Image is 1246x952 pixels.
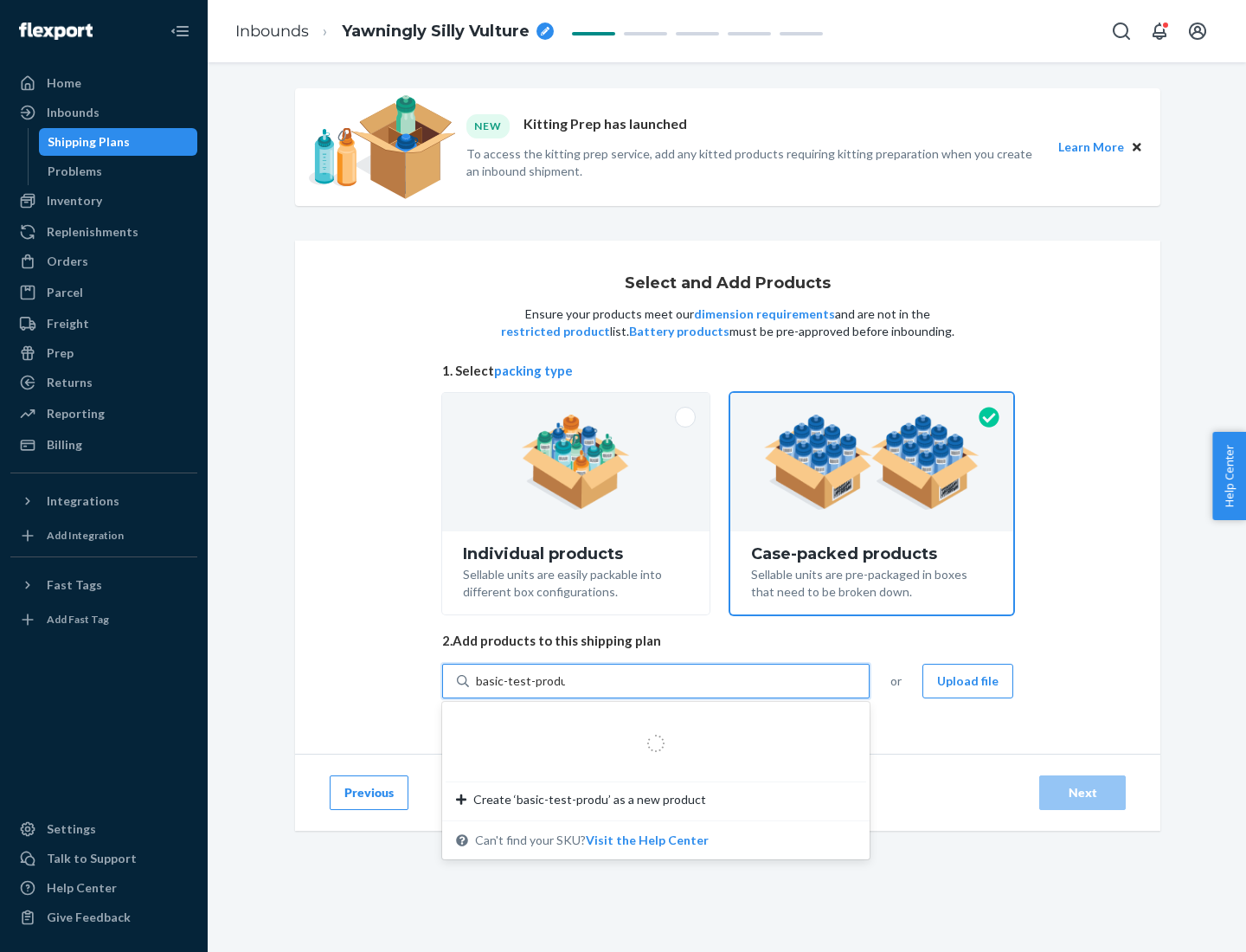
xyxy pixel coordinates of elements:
[751,545,992,563] div: Case-packed products
[47,436,82,453] div: Billing
[523,114,687,138] p: Kitting Prep has launched
[586,832,709,849] button: Create ‘basic-test-produ’ as a new productCan't find your SKU?
[10,339,197,367] a: Prep
[10,187,197,215] a: Inventory
[39,128,198,156] a: Shipping Plans
[47,374,93,391] div: Returns
[10,400,197,428] a: Reporting
[47,405,105,422] div: Reporting
[629,323,729,340] button: Battery products
[10,487,197,515] button: Integrations
[47,315,89,332] div: Freight
[442,632,1013,650] span: 2. Add products to this shipping plan
[47,850,137,867] div: Talk to Support
[466,145,1043,180] p: To access the kitting prep service, add any kitted products requiring kitting preparation when yo...
[19,23,93,40] img: Flexport logo
[1180,14,1215,48] button: Open account menu
[342,21,530,43] span: Yawningly Silly Vulture
[922,664,1013,698] button: Upload file
[501,323,610,340] button: restricted product
[463,545,689,563] div: Individual products
[1127,138,1146,157] button: Close
[625,275,831,293] h1: Select and Add Products
[1104,14,1139,48] button: Open Search Box
[694,306,835,323] button: dimension requirements
[499,306,956,340] p: Ensure your products meet our and are not in the list. must be pre-approved before inbounding.
[47,284,83,301] div: Parcel
[522,415,630,510] img: individual-pack.facf35554cb0f1810c75b2bd6df2d64e.png
[10,874,197,902] a: Help Center
[47,820,96,838] div: Settings
[48,133,130,151] div: Shipping Plans
[47,612,109,627] div: Add Fast Tag
[10,69,197,97] a: Home
[10,248,197,275] a: Orders
[476,672,565,690] input: Create ‘basic-test-produ’ as a new productCan't find your SKU?Visit the Help Center
[751,563,992,601] div: Sellable units are pre-packaged in boxes that need to be broken down.
[466,114,510,138] div: NEW
[47,879,117,897] div: Help Center
[235,22,309,41] a: Inbounds
[463,563,689,601] div: Sellable units are easily packable into different box configurations.
[47,223,138,241] div: Replenishments
[47,253,88,270] div: Orders
[330,775,408,810] button: Previous
[473,791,706,808] span: Create ‘basic-test-produ’ as a new product
[10,369,197,396] a: Returns
[1039,775,1126,810] button: Next
[47,576,102,594] div: Fast Tags
[47,528,124,543] div: Add Integration
[1142,14,1177,48] button: Open notifications
[442,362,1013,380] span: 1. Select
[10,845,197,872] a: Talk to Support
[222,6,568,57] ol: breadcrumbs
[10,279,197,306] a: Parcel
[48,163,102,180] div: Problems
[10,904,197,931] button: Give Feedback
[47,492,119,510] div: Integrations
[10,571,197,599] button: Fast Tags
[10,815,197,843] a: Settings
[494,362,573,380] button: packing type
[10,606,197,634] a: Add Fast Tag
[764,415,979,510] img: case-pack.59cecea509d18c883b923b81aeac6d0b.png
[10,522,197,550] a: Add Integration
[10,218,197,246] a: Replenishments
[10,310,197,338] a: Freight
[1058,138,1124,157] button: Learn More
[890,672,902,690] span: or
[163,14,197,48] button: Close Navigation
[47,104,100,121] div: Inbounds
[1212,432,1246,520] button: Help Center
[47,74,81,92] div: Home
[1054,784,1111,801] div: Next
[39,158,198,185] a: Problems
[10,431,197,459] a: Billing
[475,832,709,849] span: Can't find your SKU?
[10,99,197,126] a: Inbounds
[47,909,131,926] div: Give Feedback
[47,344,74,362] div: Prep
[47,192,102,209] div: Inventory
